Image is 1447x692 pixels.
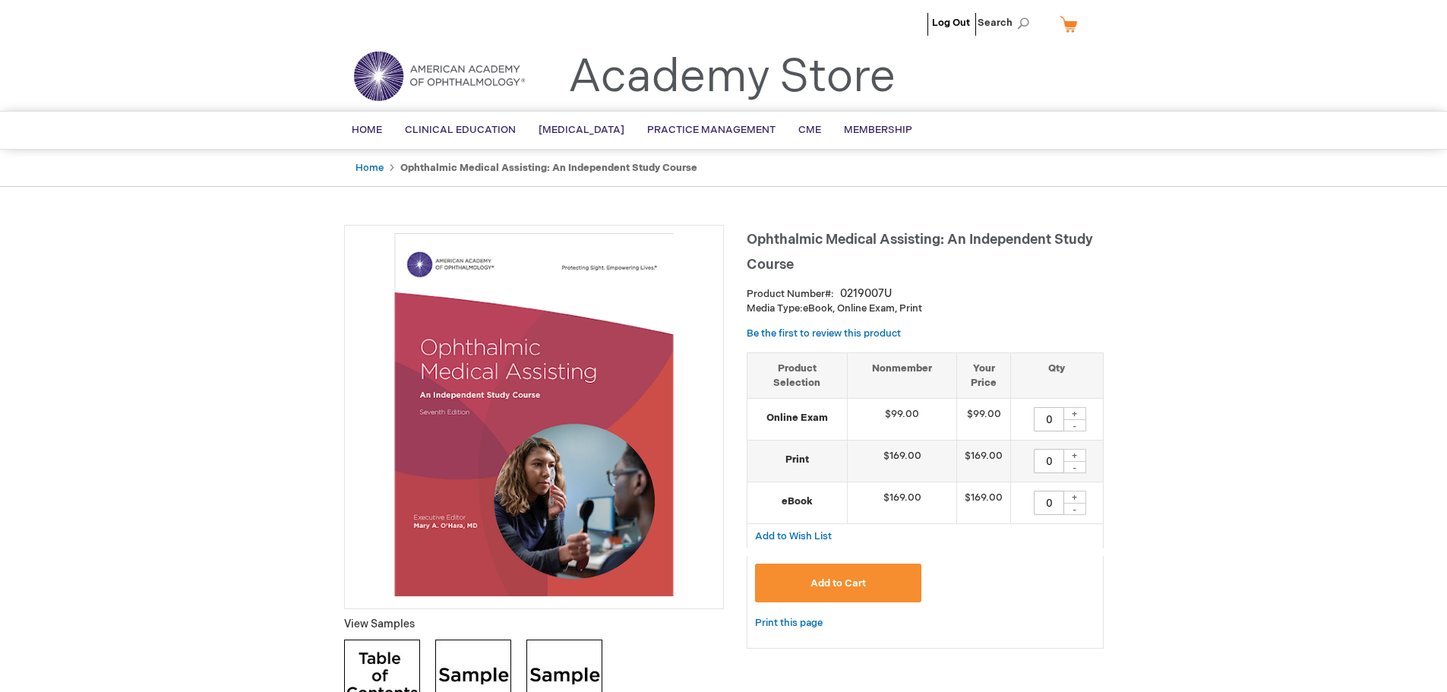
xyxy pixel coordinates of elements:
[848,482,957,524] td: $169.00
[755,495,840,509] strong: eBook
[1034,407,1064,431] input: Qty
[647,124,776,136] span: Practice Management
[1063,503,1086,515] div: -
[352,233,716,596] img: Ophthalmic Medical Assisting: An Independent Study Course
[957,399,1011,441] td: $99.00
[747,232,1093,273] span: Ophthalmic Medical Assisting: An Independent Study Course
[844,124,912,136] span: Membership
[957,441,1011,482] td: $169.00
[400,162,697,174] strong: Ophthalmic Medical Assisting: An Independent Study Course
[755,564,922,602] button: Add to Cart
[344,617,724,632] p: View Samples
[747,327,901,340] a: Be the first to review this product
[1063,461,1086,473] div: -
[810,577,866,589] span: Add to Cart
[848,441,957,482] td: $169.00
[1011,352,1103,398] th: Qty
[755,614,823,633] a: Print this page
[755,530,832,542] span: Add to Wish List
[747,288,834,300] strong: Product Number
[747,352,848,398] th: Product Selection
[755,411,840,425] strong: Online Exam
[957,482,1011,524] td: $169.00
[747,302,1104,316] p: eBook, Online Exam, Print
[1063,449,1086,462] div: +
[1034,491,1064,515] input: Qty
[405,124,516,136] span: Clinical Education
[798,124,821,136] span: CME
[755,453,840,467] strong: Print
[352,124,382,136] span: Home
[978,8,1035,38] span: Search
[840,286,892,302] div: 0219007U
[747,302,803,314] strong: Media Type:
[1063,491,1086,504] div: +
[539,124,624,136] span: [MEDICAL_DATA]
[848,352,957,398] th: Nonmember
[932,17,970,29] a: Log Out
[568,50,896,105] a: Academy Store
[1034,449,1064,473] input: Qty
[355,162,384,174] a: Home
[957,352,1011,398] th: Your Price
[848,399,957,441] td: $99.00
[1063,419,1086,431] div: -
[1063,407,1086,420] div: +
[755,529,832,542] a: Add to Wish List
